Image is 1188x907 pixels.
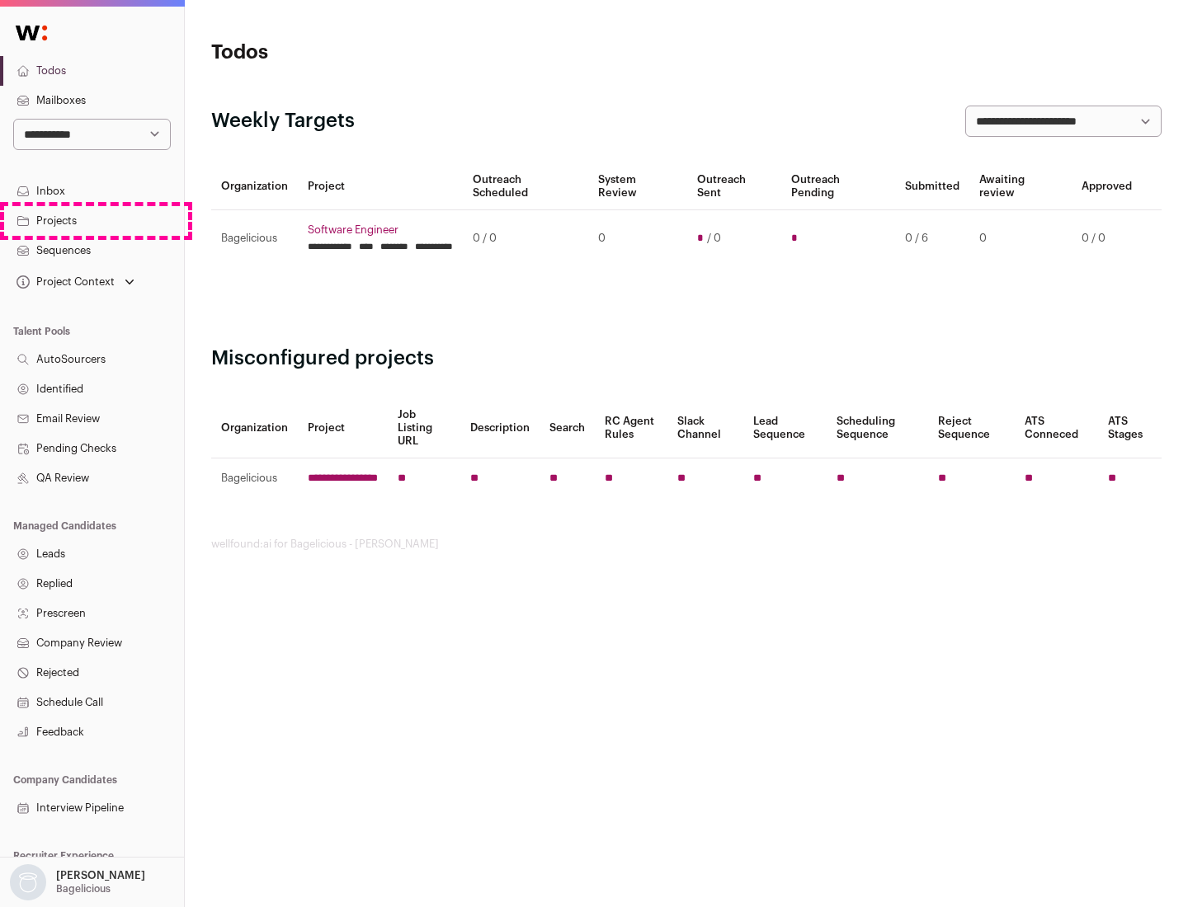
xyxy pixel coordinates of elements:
th: Slack Channel [667,398,743,458]
th: Search [540,398,595,458]
th: Outreach Sent [687,163,782,210]
th: Organization [211,398,298,458]
td: Bagelicious [211,458,298,499]
button: Open dropdown [13,270,138,294]
footer: wellfound:ai for Bagelicious - [PERSON_NAME] [211,538,1162,551]
th: Outreach Pending [781,163,894,210]
p: [PERSON_NAME] [56,869,145,882]
td: 0 / 6 [895,210,969,267]
td: 0 [969,210,1072,267]
img: nopic.png [10,864,46,900]
th: Organization [211,163,298,210]
th: Lead Sequence [743,398,827,458]
th: Outreach Scheduled [463,163,588,210]
td: 0 [588,210,686,267]
th: Description [460,398,540,458]
th: RC Agent Rules [595,398,667,458]
img: Wellfound [7,16,56,49]
a: Software Engineer [308,223,453,237]
th: Scheduling Sequence [827,398,928,458]
th: Job Listing URL [388,398,460,458]
div: Project Context [13,275,115,289]
th: Awaiting review [969,163,1072,210]
td: 0 / 0 [1072,210,1142,267]
h2: Misconfigured projects [211,345,1162,372]
h2: Weekly Targets [211,108,355,134]
button: Open dropdown [7,864,148,900]
td: 0 / 0 [463,210,588,267]
h1: Todos [211,40,528,66]
td: Bagelicious [211,210,298,267]
th: Approved [1072,163,1142,210]
th: System Review [588,163,686,210]
th: Reject Sequence [928,398,1016,458]
th: Project [298,163,463,210]
th: Submitted [895,163,969,210]
th: Project [298,398,388,458]
span: / 0 [707,232,721,245]
th: ATS Stages [1098,398,1162,458]
p: Bagelicious [56,882,111,895]
th: ATS Conneced [1015,398,1097,458]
